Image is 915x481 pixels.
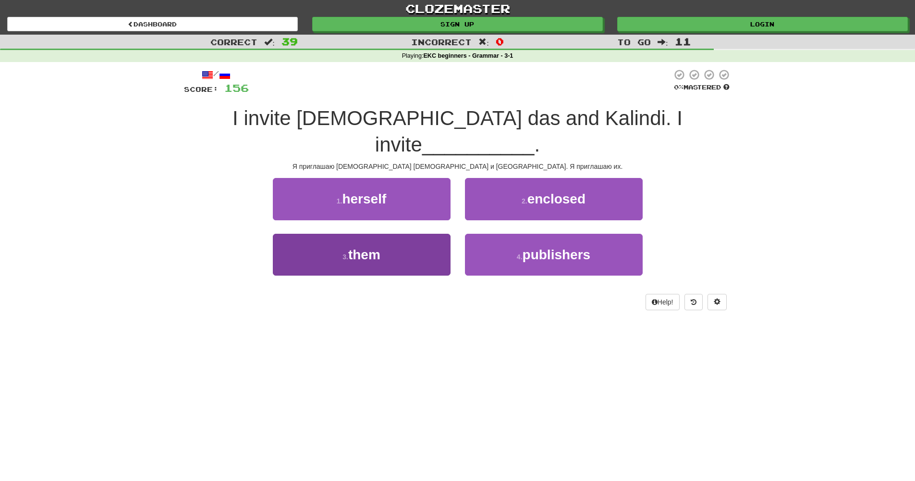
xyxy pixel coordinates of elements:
[617,37,651,47] span: To go
[411,37,472,47] span: Incorrect
[342,253,348,261] small: 3 .
[184,85,219,93] span: Score:
[232,107,683,156] span: I invite [DEMOGRAPHIC_DATA] das and Kalindi. I invite
[658,38,668,46] span: :
[465,234,643,276] button: 4.publishers
[522,197,527,205] small: 2 .
[224,82,249,94] span: 156
[210,37,257,47] span: Correct
[7,17,298,31] a: Dashboard
[672,83,732,92] div: Mastered
[281,36,298,47] span: 39
[684,294,703,310] button: Round history (alt+y)
[523,247,591,262] span: publishers
[423,52,513,59] strong: EKC beginners - Grammar - 3-1
[273,178,451,220] button: 1.herself
[312,17,603,31] a: Sign up
[534,133,540,156] span: .
[184,162,732,171] div: Я приглашаю [DEMOGRAPHIC_DATA] [DEMOGRAPHIC_DATA] и [GEOGRAPHIC_DATA]. Я приглашаю их.
[348,247,380,262] span: them
[674,83,683,91] span: 0 %
[517,253,523,261] small: 4 .
[273,234,451,276] button: 3.them
[465,178,643,220] button: 2.enclosed
[342,191,386,206] span: herself
[264,38,275,46] span: :
[496,36,504,47] span: 0
[617,17,908,31] a: Login
[184,69,249,81] div: /
[646,294,680,310] button: Help!
[675,36,691,47] span: 11
[422,133,535,156] span: __________
[478,38,489,46] span: :
[527,191,586,206] span: enclosed
[337,197,342,205] small: 1 .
